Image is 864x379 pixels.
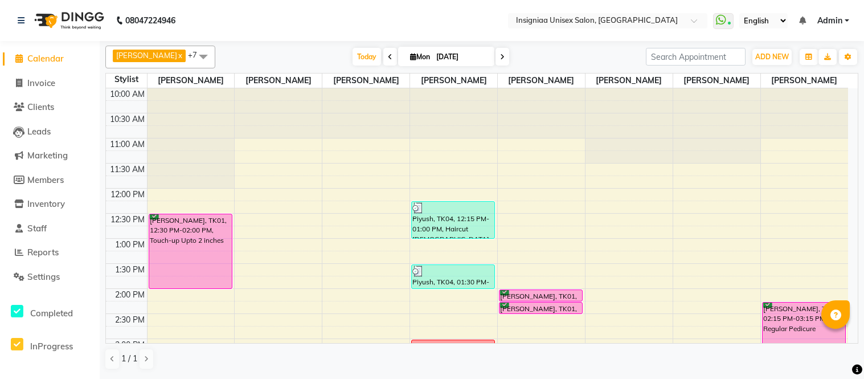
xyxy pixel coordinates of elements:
span: Today [353,48,381,66]
a: Staff [3,222,97,235]
span: Completed [30,308,73,319]
button: ADD NEW [752,49,792,65]
img: logo [29,5,107,36]
span: [PERSON_NAME] [235,74,322,88]
span: Mon [407,52,433,61]
a: Invoice [3,77,97,90]
div: 11:00 AM [108,138,147,150]
div: 2:30 PM [113,314,147,326]
div: 3:00 PM [113,339,147,351]
span: ADD NEW [755,52,789,61]
span: Admin [817,15,842,27]
b: 08047224946 [125,5,175,36]
div: [PERSON_NAME], TK01, 02:15 PM-03:15 PM, Regular Pedicure [763,303,846,352]
iframe: chat widget [816,333,853,368]
input: 2025-09-01 [433,48,490,66]
span: Reports [27,247,59,258]
span: [PERSON_NAME] [148,74,235,88]
a: Marketing [3,149,97,162]
input: Search Appointment [646,48,746,66]
span: Invoice [27,78,55,88]
div: 12:00 PM [108,189,147,201]
span: +7 [188,50,206,59]
span: Marketing [27,150,68,161]
a: Leads [3,125,97,138]
a: x [177,51,182,60]
span: Calendar [27,53,64,64]
span: Staff [27,223,47,234]
a: Inventory [3,198,97,211]
span: Clients [27,101,54,112]
span: [PERSON_NAME] [410,74,497,88]
span: InProgress [30,341,73,352]
div: Stylist [106,74,147,85]
a: Clients [3,101,97,114]
div: [PERSON_NAME], TK01, 12:30 PM-02:00 PM, Touch-up Upto 2 inches [149,214,232,288]
div: 11:30 AM [108,164,147,176]
span: [PERSON_NAME] [585,74,673,88]
span: 1 / 1 [121,353,137,365]
div: 1:30 PM [113,264,147,276]
div: 1:00 PM [113,239,147,251]
a: Settings [3,271,97,284]
span: [PERSON_NAME] [498,74,585,88]
a: Reports [3,246,97,259]
a: Members [3,174,97,187]
div: Piyush, TK04, 12:15 PM-01:00 PM, Haircut [DEMOGRAPHIC_DATA] [412,202,494,238]
div: [PERSON_NAME], TK01, 02:15 PM-02:30 PM, [GEOGRAPHIC_DATA] [499,303,582,313]
div: 10:30 AM [108,113,147,125]
span: [PERSON_NAME] [673,74,760,88]
span: [PERSON_NAME] [761,74,848,88]
div: 12:30 PM [108,214,147,226]
div: Piyush, TK04, 01:30 PM-02:00 PM, [PERSON_NAME] Trim & Crafting [412,265,494,288]
span: [PERSON_NAME] [116,51,177,60]
span: Leads [27,126,51,137]
span: [PERSON_NAME] [322,74,410,88]
span: Members [27,174,64,185]
div: [PERSON_NAME], TK01, 02:00 PM-02:15 PM, Eyebrow [499,290,582,301]
div: 2:00 PM [113,289,147,301]
span: Inventory [27,198,65,209]
span: Settings [27,271,60,282]
div: 10:00 AM [108,88,147,100]
a: Calendar [3,52,97,66]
